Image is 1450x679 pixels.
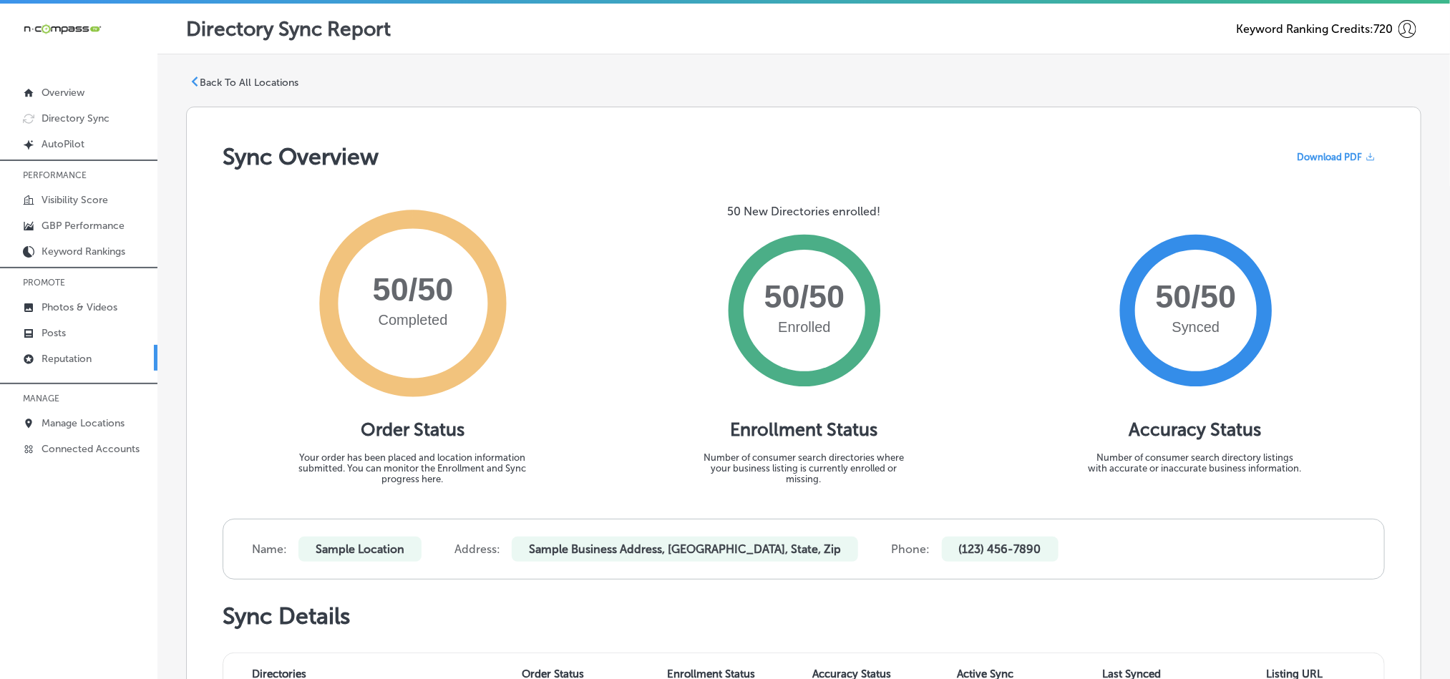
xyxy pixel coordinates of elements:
[942,537,1059,562] p: (123) 456-7890
[727,205,880,218] p: 50 New Directories enrolled!
[200,77,298,89] p: Back To All Locations
[730,419,877,441] h1: Enrollment Status
[42,301,117,313] p: Photos & Videos
[42,138,84,150] p: AutoPilot
[42,220,125,232] p: GBP Performance
[1236,22,1393,36] span: Keyword Ranking Credits: 720
[892,542,930,556] label: Phone:
[42,112,110,124] p: Directory Sync
[454,542,500,556] label: Address:
[42,245,125,258] p: Keyword Rankings
[42,87,84,99] p: Overview
[186,17,391,41] p: Directory Sync Report
[361,419,464,441] h1: Order Status
[252,542,287,556] label: Name:
[223,143,379,170] h1: Sync Overview
[512,537,858,562] p: Sample Business Address, [GEOGRAPHIC_DATA], State, Zip
[1088,452,1303,474] p: Number of consumer search directory listings with accurate or inaccurate business information.
[696,452,911,484] p: Number of consumer search directories where your business listing is currently enrolled or missing.
[223,602,1385,630] h1: Sync Details
[1129,419,1261,441] h1: Accuracy Status
[298,537,422,562] p: Sample Location
[42,443,140,455] p: Connected Accounts
[287,452,537,484] p: Your order has been placed and location information submitted. You can monitor the Enrollment and...
[1297,152,1362,162] span: Download PDF
[23,22,102,36] img: 660ab0bf-5cc7-4cb8-ba1c-48b5ae0f18e60NCTV_CLogo_TV_Black_-500x88.png
[42,353,92,365] p: Reputation
[42,417,125,429] p: Manage Locations
[42,194,108,206] p: Visibility Score
[190,77,298,89] a: Back To All Locations
[42,327,66,339] p: Posts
